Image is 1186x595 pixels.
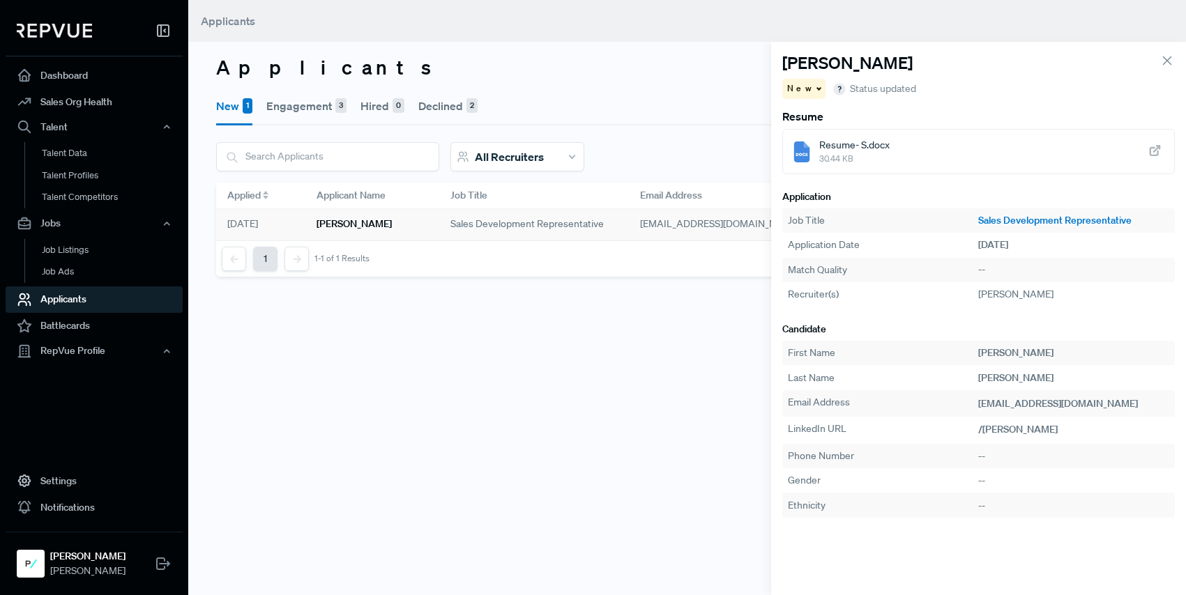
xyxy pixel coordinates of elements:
[788,346,979,360] div: First Name
[978,263,1169,277] div: --
[20,552,42,575] img: Polly
[317,218,392,230] h6: [PERSON_NAME]
[782,53,913,73] h4: [PERSON_NAME]
[6,467,183,494] a: Settings
[819,153,890,165] span: 30.44 KB
[782,323,1175,335] h6: Candidate
[782,129,1175,174] a: Resume- S.docx30.44 KB
[317,188,386,203] span: Applicant Name
[640,217,800,230] span: [EMAIL_ADDRESS][DOMAIN_NAME]
[50,564,126,578] span: [PERSON_NAME]
[217,143,439,170] input: Search Applicants
[6,88,183,115] a: Sales Org Health
[978,371,1169,385] div: [PERSON_NAME]
[788,238,979,252] div: Application Date
[24,261,202,283] a: Job Ads
[788,213,979,228] div: Job Title
[978,346,1169,360] div: [PERSON_NAME]
[6,212,183,235] button: Jobs
[253,247,278,271] button: 1
[6,494,183,520] a: Notifications
[24,142,202,164] a: Talent Data
[788,371,979,385] div: Last Name
[788,422,979,438] div: LinkedIn URL
[978,397,1138,410] span: [EMAIL_ADDRESS][DOMAIN_NAME]
[6,115,183,139] button: Talent
[266,86,347,125] button: Engagement3
[6,339,183,363] button: RepVue Profile
[216,86,252,125] button: New1
[788,473,979,488] div: Gender
[788,498,979,513] div: Ethnicity
[314,254,370,263] div: 1-1 of 1 Results
[418,86,478,125] button: Declined2
[450,217,604,231] span: Sales Development Representative
[6,286,183,313] a: Applicants
[787,82,814,95] span: New
[788,287,979,302] div: Recruiter(s)
[819,138,890,153] span: Resume- S.docx
[360,86,404,125] button: Hired0
[216,183,305,209] div: Toggle SortBy
[216,209,305,240] div: [DATE]
[788,449,979,463] div: Phone Number
[17,24,92,38] img: RepVue
[978,288,1054,300] span: [PERSON_NAME]
[243,98,252,114] div: 1
[284,247,309,271] button: Next
[978,449,1169,463] div: --
[24,186,202,208] a: Talent Competitors
[978,423,1074,435] a: /[PERSON_NAME]
[222,247,246,271] button: Previous
[24,164,202,187] a: Talent Profiles
[640,188,702,203] span: Email Address
[978,213,1169,228] a: Sales Development Representative
[6,62,183,88] a: Dashboard
[782,191,1175,203] h6: Application
[393,98,404,114] div: 0
[782,110,1175,123] h6: Resume
[222,247,370,271] nav: pagination
[978,473,1169,488] div: --
[978,498,1169,513] div: --
[216,56,1158,79] h3: Applicants
[227,188,261,203] span: Applied
[450,188,487,203] span: Job Title
[201,14,255,28] span: Applicants
[335,98,347,114] div: 3
[978,423,1058,435] span: /[PERSON_NAME]
[24,239,202,261] a: Job Listings
[788,395,979,412] div: Email Address
[475,150,544,164] span: All Recruiters
[50,549,126,564] strong: [PERSON_NAME]
[978,238,1169,252] div: [DATE]
[6,532,183,584] a: Polly[PERSON_NAME][PERSON_NAME]
[6,313,183,339] a: Battlecards
[466,98,478,114] div: 2
[850,82,916,96] span: Status updated
[788,263,979,277] div: Match Quality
